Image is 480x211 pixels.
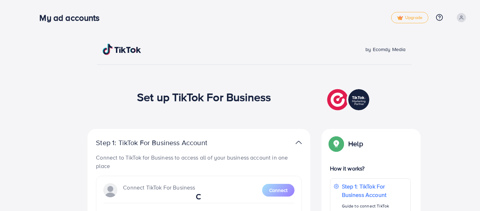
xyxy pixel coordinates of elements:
p: Help [348,139,363,148]
img: TikTok partner [327,87,371,112]
h1: Set up TikTok For Business [137,90,271,104]
span: by Ecomdy Media [365,46,406,53]
img: TikTok partner [296,137,302,148]
a: tickUpgrade [391,12,428,23]
p: Step 1: TikTok For Business Account [342,182,407,199]
span: Upgrade [397,15,422,20]
p: Step 1: TikTok For Business Account [96,138,229,147]
img: tick [397,15,403,20]
p: How it works? [330,164,411,173]
img: Popup guide [330,137,343,150]
h3: My ad accounts [39,13,105,23]
img: TikTok [103,44,141,55]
